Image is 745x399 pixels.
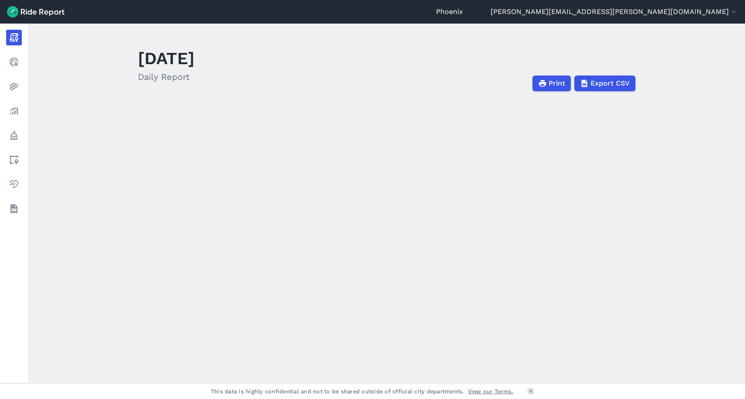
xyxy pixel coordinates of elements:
h2: Daily Report [138,70,195,83]
button: [PERSON_NAME][EMAIL_ADDRESS][PERSON_NAME][DOMAIN_NAME] [491,7,738,17]
span: Print [549,78,565,89]
img: Ride Report [7,6,65,17]
button: Export CSV [574,76,635,91]
a: Heatmaps [6,79,22,94]
a: Report [6,30,22,45]
a: Areas [6,152,22,168]
a: Analyze [6,103,22,119]
a: Policy [6,127,22,143]
a: View our Terms. [468,387,514,396]
a: Datasets [6,201,22,217]
h1: [DATE] [138,46,195,70]
a: Health [6,176,22,192]
a: Phoenix [436,7,463,17]
button: Print [532,76,571,91]
span: Export CSV [591,78,630,89]
a: Realtime [6,54,22,70]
